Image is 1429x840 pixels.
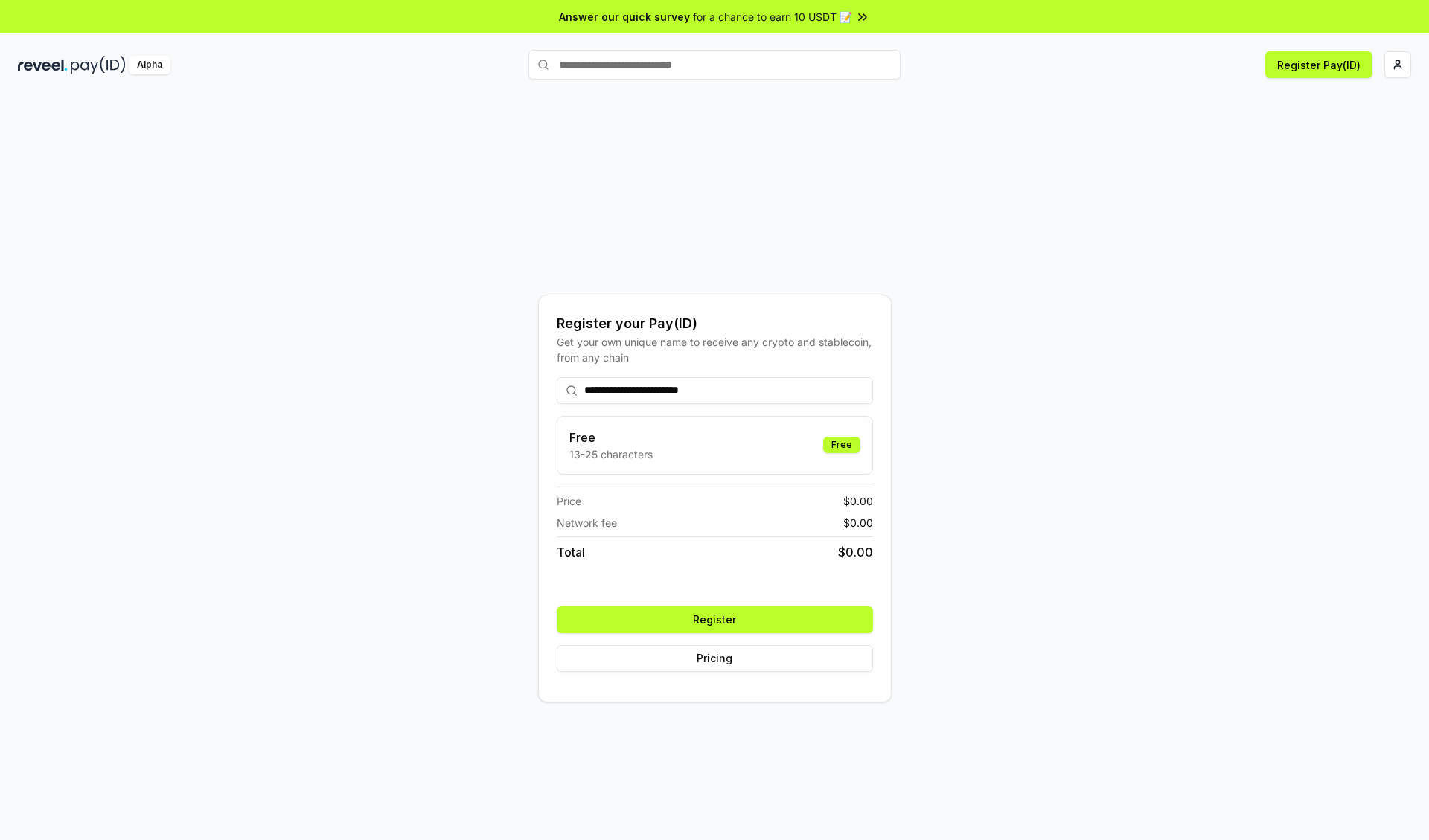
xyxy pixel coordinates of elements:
[71,56,126,74] img: pay_id
[843,515,873,530] span: $ 0.00
[557,334,873,365] div: Get your own unique name to receive any crypto and stablecoin, from any chain
[557,645,873,672] button: Pricing
[557,515,617,530] span: Network fee
[557,493,581,509] span: Price
[838,543,873,561] span: $ 0.00
[569,429,653,446] h3: Free
[1265,51,1372,78] button: Register Pay(ID)
[18,56,68,74] img: reveel_dark
[823,437,860,453] div: Free
[693,9,852,25] span: for a chance to earn 10 USDT 📝
[557,606,873,633] button: Register
[569,446,653,462] p: 13-25 characters
[129,56,170,74] div: Alpha
[557,543,585,561] span: Total
[557,313,873,334] div: Register your Pay(ID)
[843,493,873,509] span: $ 0.00
[559,9,690,25] span: Answer our quick survey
